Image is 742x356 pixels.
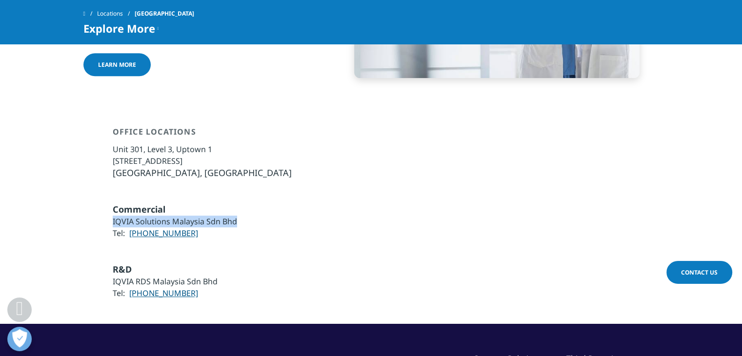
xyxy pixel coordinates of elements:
li: [STREET_ADDRESS] [113,155,292,167]
a: Contact Us [666,261,732,284]
span: Explore More [83,22,155,34]
span: R&D [113,263,132,275]
span: Tel: [113,288,125,298]
span: Commercial [113,203,165,215]
a: [PHONE_NUMBER] [129,288,198,298]
span: [GEOGRAPHIC_DATA] [204,167,292,178]
li: IQVIA RDS Malaysia Sdn Bhd [113,276,218,287]
span: Learn more [98,60,136,69]
div: Office Locations [113,127,292,143]
li: IQVIA Solutions Malaysia Sdn Bhd [113,216,237,227]
span: Contact Us [681,268,718,277]
a: [PHONE_NUMBER] [129,228,198,238]
span: [GEOGRAPHIC_DATA], [113,167,202,178]
span: [GEOGRAPHIC_DATA] [135,5,194,22]
button: Open Preferences [7,327,32,351]
span: Tel: [113,228,125,238]
a: Learn more [83,53,151,76]
a: Locations [97,5,135,22]
li: Unit 301, Level 3, Uptown 1 [113,143,292,155]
